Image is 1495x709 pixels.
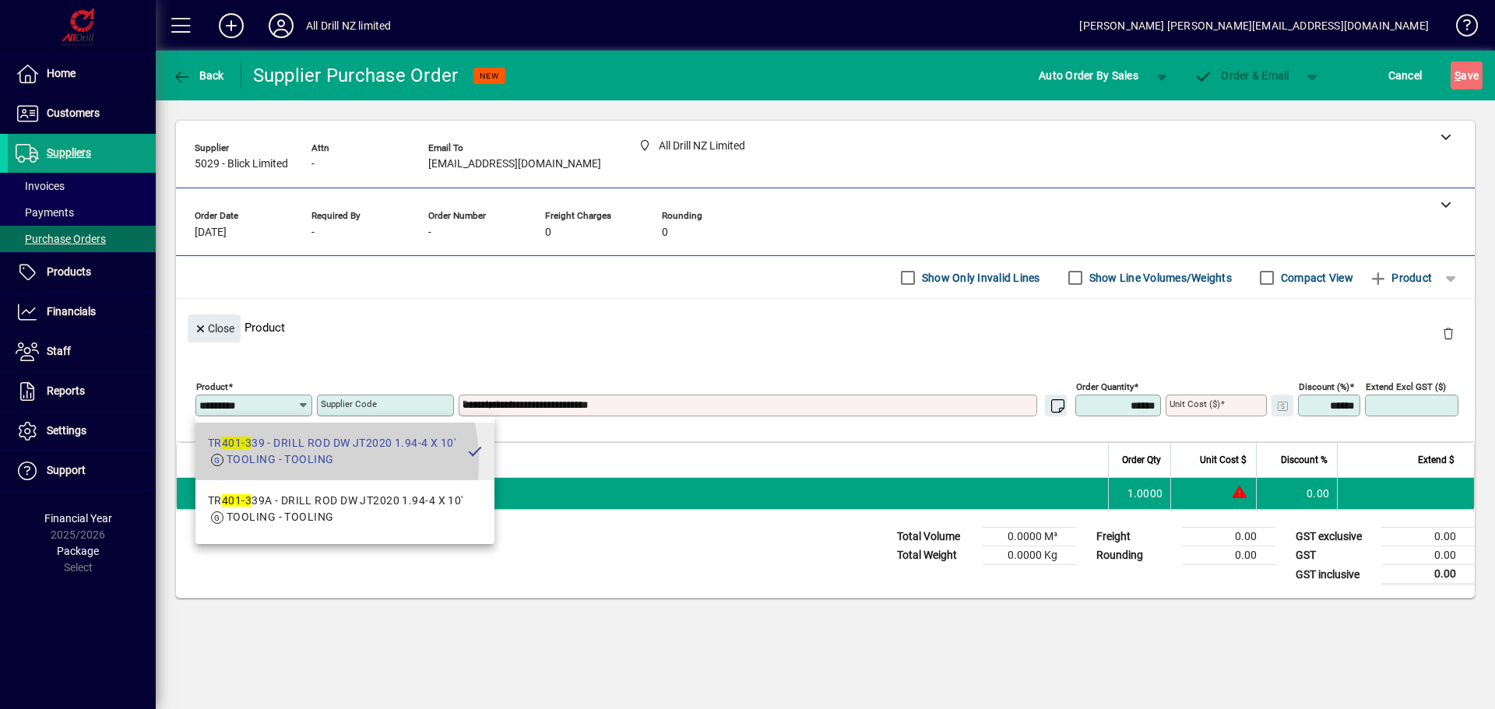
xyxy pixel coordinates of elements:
mat-label: Discount (%) [1299,381,1349,392]
span: Settings [47,424,86,437]
span: Financial Year [44,512,112,525]
app-page-header-button: Back [156,61,241,90]
button: Back [168,61,228,90]
a: Home [8,54,156,93]
span: Home [47,67,76,79]
button: Add [206,12,256,40]
span: Cancel [1388,63,1423,88]
span: Supplier Code [241,451,300,469]
span: - [428,226,431,239]
mat-label: Description [463,398,508,409]
span: S [1455,69,1461,82]
td: Rounding [1089,546,1182,565]
span: Package [57,545,99,557]
span: [DATE] [195,226,227,239]
span: - [311,158,315,170]
app-page-header-button: Close [184,321,244,335]
span: Auto Order By Sales [1039,63,1138,88]
a: Reports [8,372,156,411]
button: Close [188,314,241,342]
button: Auto Order By Sales [1031,61,1146,90]
td: 1.0000 [1108,478,1170,509]
mat-label: Unit Cost ($) [1170,398,1220,409]
a: Support [8,451,156,490]
mat-label: Extend excl GST ($) [1366,381,1446,392]
span: Extend $ [1418,451,1455,469]
span: - [311,226,315,239]
span: Back [172,69,224,82]
td: GST inclusive [1288,565,1381,584]
td: 0.00 [1182,546,1275,565]
button: Profile [256,12,306,40]
span: Discount % [1281,451,1328,469]
td: GST [1288,546,1381,565]
td: 0.00 [1381,528,1475,546]
td: Total Weight [889,546,983,565]
span: Order Qty [1122,451,1161,469]
button: Cancel [1384,61,1426,90]
span: Reports [47,384,85,397]
button: Delete [1430,314,1467,352]
span: Purchase Orders [16,233,106,245]
span: Payments [16,206,74,219]
label: Show Only Invalid Lines [919,270,1040,286]
span: Description [378,451,426,469]
label: Show Line Volumes/Weights [1086,270,1232,286]
span: Close [194,316,234,342]
a: Knowledge Base [1444,3,1476,54]
td: 0.00 [1256,478,1337,509]
a: Products [8,253,156,292]
span: Products [47,265,91,278]
mat-label: Product [196,381,228,392]
div: Product [176,299,1475,356]
mat-label: Supplier Code [321,398,377,409]
span: Unit Cost $ [1200,451,1247,469]
app-page-header-button: Delete [1430,326,1467,340]
button: Save [1451,61,1483,90]
td: 0.00 [1182,528,1275,546]
div: Supplier Purchase Order [253,63,459,88]
a: Purchase Orders [8,226,156,252]
span: Suppliers [47,146,91,159]
mat-label: Order Quantity [1076,381,1134,392]
span: 0 [545,226,551,239]
span: Customers [47,107,100,119]
span: Item [196,451,215,469]
span: Invoices [16,180,65,192]
span: Staff [47,345,71,357]
a: Financials [8,293,156,332]
td: GST exclusive [1288,528,1381,546]
span: ave [1455,63,1479,88]
a: Staff [8,332,156,371]
a: Invoices [8,173,156,199]
div: [PERSON_NAME] [PERSON_NAME][EMAIL_ADDRESS][DOMAIN_NAME] [1079,13,1429,38]
td: 0.0000 M³ [983,528,1076,546]
button: Order & Email [1187,61,1297,90]
span: [EMAIL_ADDRESS][DOMAIN_NAME] [428,158,601,170]
span: Order & Email [1194,69,1289,82]
span: NEW [480,71,499,81]
td: Freight [1089,528,1182,546]
td: Total Volume [889,528,983,546]
a: Payments [8,199,156,226]
span: 0 [662,226,668,239]
label: Compact View [1278,270,1353,286]
span: Support [47,464,86,476]
a: Customers [8,94,156,133]
span: 5029 - Blick Limited [195,158,288,170]
a: Settings [8,412,156,451]
div: All Drill NZ limited [306,13,392,38]
span: Financials [47,305,96,318]
td: 0.0000 Kg [983,546,1076,565]
td: 0.00 [1381,546,1475,565]
td: 0.00 [1381,565,1475,584]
